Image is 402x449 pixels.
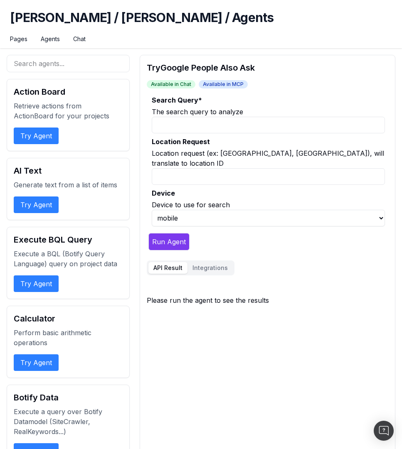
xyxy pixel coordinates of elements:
[374,421,394,441] div: Open Intercom Messenger
[73,35,86,43] a: Chat
[187,262,233,274] button: Integrations
[148,233,190,250] button: Run Agent
[14,196,59,213] button: Try Agent
[147,80,195,88] span: Available in Chat
[152,200,385,210] div: Device to use for search
[10,10,392,35] h1: [PERSON_NAME] / [PERSON_NAME] / Agents
[14,234,123,245] h2: Execute BQL Query
[14,354,59,371] button: Try Agent
[14,392,123,403] h2: Botify Data
[152,148,385,168] div: Location request (ex: [GEOGRAPHIC_DATA], [GEOGRAPHIC_DATA]), will translate to location ID
[14,249,123,269] p: Execute a BQL (Botify Query Language) query on project data
[14,128,59,144] button: Try Agent
[199,80,248,88] span: Available in MCP
[41,35,60,43] a: Agents
[147,62,388,74] h2: Try Google People Also Ask
[147,295,388,305] div: Please run the agent to see the results
[14,86,123,98] h2: Action Board
[14,180,123,190] p: Generate text from a list of items
[14,313,123,324] h2: Calculator
[14,407,123,437] p: Execute a query over Botify Datamodel (SiteCrawler, RealKeywords...)
[14,328,123,348] p: Perform basic arithmetic operations
[14,165,123,177] h2: AI Text
[10,35,27,43] a: Pages
[148,262,187,274] button: API Result
[152,107,385,117] div: The search query to analyze
[7,55,130,72] input: Search agents...
[14,101,123,121] p: Retrieve actions from ActionBoard for your projects
[152,95,385,105] label: Search Query
[152,137,385,147] label: Location Request
[152,188,385,198] label: Device
[14,275,59,292] button: Try Agent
